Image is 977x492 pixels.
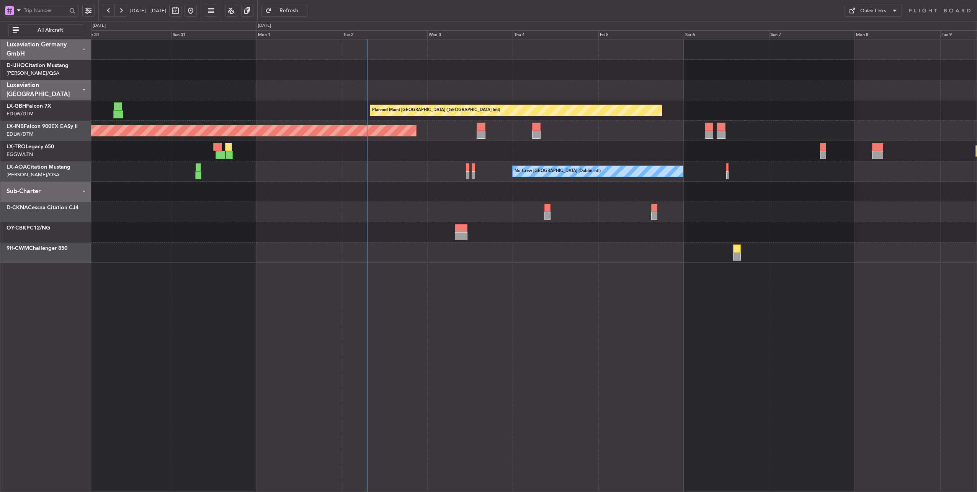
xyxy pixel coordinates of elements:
[515,166,601,177] div: No Crew [GEOGRAPHIC_DATA] (Dublin Intl)
[860,7,886,15] div: Quick Links
[7,246,67,251] a: 9H-CWMChallenger 850
[93,23,106,29] div: [DATE]
[7,131,34,138] a: EDLW/DTM
[7,144,54,149] a: LX-TROLegacy 650
[273,8,305,13] span: Refresh
[427,30,513,39] div: Wed 3
[7,70,59,77] a: [PERSON_NAME]/QSA
[171,30,257,39] div: Sun 31
[7,164,27,170] span: LX-AOA
[130,7,166,14] span: [DATE] - [DATE]
[7,205,78,210] a: D-CKNACessna Citation CJ4
[7,124,78,129] a: LX-INBFalcon 900EX EASy II
[7,144,26,149] span: LX-TRO
[7,103,51,109] a: LX-GBHFalcon 7X
[7,225,26,231] span: OY-CBK
[342,30,427,39] div: Tue 2
[7,246,29,251] span: 9H-CWM
[258,23,271,29] div: [DATE]
[257,30,342,39] div: Mon 1
[7,164,70,170] a: LX-AOACitation Mustang
[7,171,59,178] a: [PERSON_NAME]/QSA
[20,28,80,33] span: All Aircraft
[513,30,598,39] div: Thu 4
[24,5,67,16] input: Trip Number
[769,30,854,39] div: Sun 7
[845,5,902,17] button: Quick Links
[854,30,940,39] div: Mon 8
[8,24,83,36] button: All Aircraft
[7,205,28,210] span: D-CKNA
[7,225,50,231] a: OY-CBKPC12/NG
[7,63,25,68] span: D-IJHO
[7,110,34,117] a: EDLW/DTM
[261,5,307,17] button: Refresh
[7,124,24,129] span: LX-INB
[7,103,26,109] span: LX-GBH
[598,30,684,39] div: Fri 5
[372,105,500,116] div: Planned Maint [GEOGRAPHIC_DATA] ([GEOGRAPHIC_DATA] Intl)
[684,30,769,39] div: Sat 6
[7,151,33,158] a: EGGW/LTN
[85,30,171,39] div: Sat 30
[7,63,69,68] a: D-IJHOCitation Mustang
